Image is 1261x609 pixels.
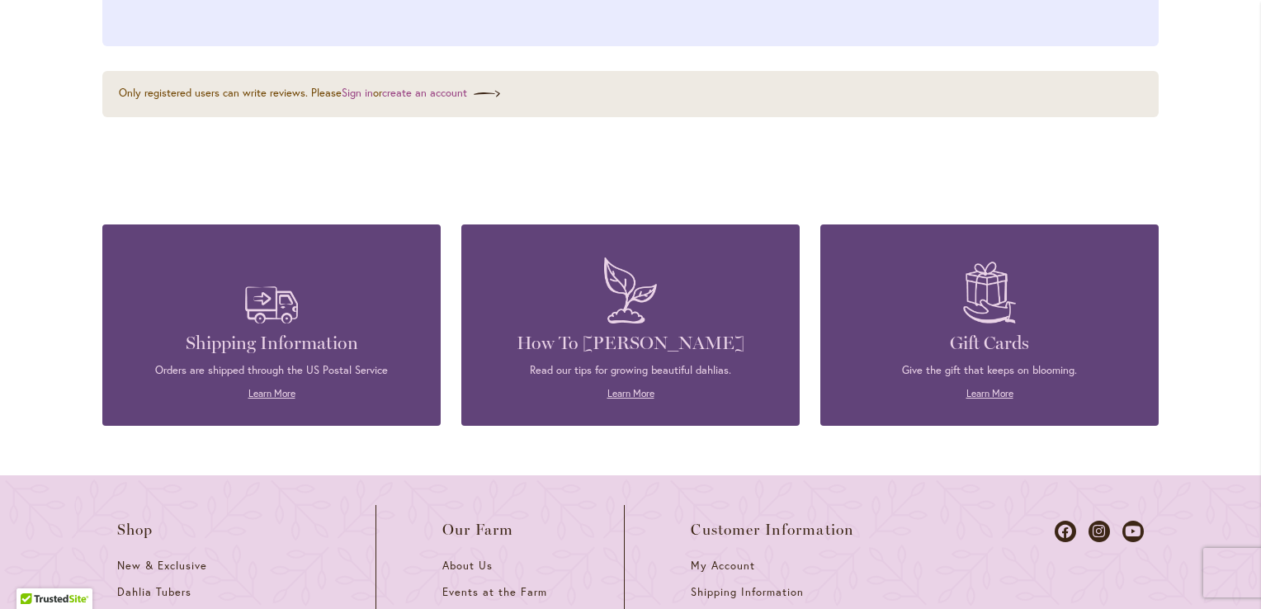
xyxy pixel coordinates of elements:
span: Shipping Information [691,585,803,599]
span: My Account [691,559,755,573]
span: Customer Information [691,522,854,538]
h4: Shipping Information [127,332,416,355]
a: Sign in [342,86,373,100]
h4: How To [PERSON_NAME] [486,332,775,355]
span: New & Exclusive [117,559,207,573]
h4: Gift Cards [845,332,1134,355]
span: Events at the Farm [442,585,546,599]
span: Shop [117,522,153,538]
span: Dahlia Tubers [117,585,191,599]
p: Read our tips for growing beautiful dahlias. [486,363,775,378]
a: Learn More [248,387,295,399]
span: About Us [442,559,493,573]
a: Dahlias on Facebook [1055,521,1076,542]
span: Our Farm [442,522,513,538]
p: Orders are shipped through the US Postal Service [127,363,416,378]
a: Learn More [607,387,654,399]
a: Learn More [966,387,1013,399]
a: Dahlias on Instagram [1089,521,1110,542]
iframe: Launch Accessibility Center [12,550,59,597]
a: Dahlias on Youtube [1122,521,1144,542]
div: Only registered users can write reviews. Please or [119,81,1142,107]
p: Give the gift that keeps on blooming. [845,363,1134,378]
a: create an account [382,86,500,100]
